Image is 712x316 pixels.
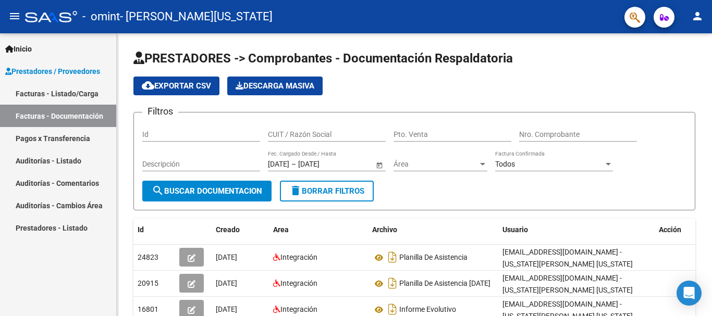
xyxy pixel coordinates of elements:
span: Prestadores / Proveedores [5,66,100,77]
span: [EMAIL_ADDRESS][DOMAIN_NAME] - [US_STATE][PERSON_NAME] [US_STATE][PERSON_NAME] [502,274,633,306]
mat-icon: person [691,10,704,22]
span: Id [138,225,144,234]
span: Área [394,160,478,169]
datatable-header-cell: Acción [655,219,707,241]
span: – [291,160,296,169]
span: Todos [495,160,515,168]
button: Buscar Documentacion [142,181,272,201]
input: Fecha inicio [268,160,289,169]
span: Borrar Filtros [289,186,364,196]
mat-icon: delete [289,184,302,197]
span: Integración [280,305,317,313]
span: [EMAIL_ADDRESS][DOMAIN_NAME] - [US_STATE][PERSON_NAME] [US_STATE][PERSON_NAME] [502,248,633,280]
i: Descargar documento [386,275,399,292]
span: 16801 [138,305,158,313]
datatable-header-cell: Id [133,219,175,241]
span: Archivo [372,225,397,234]
span: 24823 [138,253,158,261]
span: Usuario [502,225,528,234]
button: Exportar CSV [133,77,219,95]
span: Descarga Masiva [236,81,314,91]
span: Planilla De Asistencia [DATE] [399,280,490,288]
span: Inicio [5,43,32,55]
span: Buscar Documentacion [152,186,262,196]
span: [DATE] [216,305,237,313]
span: Integración [280,279,317,287]
datatable-header-cell: Area [269,219,368,241]
span: Acción [659,225,681,234]
i: Descargar documento [386,249,399,266]
input: Fecha fin [298,160,349,169]
button: Descarga Masiva [227,77,323,95]
span: Integración [280,253,317,261]
span: Informe Evolutivo [399,306,456,314]
button: Open calendar [374,159,385,170]
span: [DATE] [216,279,237,287]
span: Planilla De Asistencia [399,254,468,262]
span: 20915 [138,279,158,287]
span: Area [273,225,289,234]
h3: Filtros [142,104,178,119]
span: - omint [82,5,120,28]
button: Borrar Filtros [280,181,374,201]
mat-icon: search [152,184,164,197]
mat-icon: menu [8,10,21,22]
span: PRESTADORES -> Comprobantes - Documentación Respaldatoria [133,51,513,66]
div: Open Intercom Messenger [677,281,702,306]
datatable-header-cell: Archivo [368,219,498,241]
datatable-header-cell: Usuario [498,219,655,241]
mat-icon: cloud_download [142,79,154,92]
span: - [PERSON_NAME][US_STATE] [120,5,273,28]
span: Creado [216,225,240,234]
span: [DATE] [216,253,237,261]
app-download-masive: Descarga masiva de comprobantes (adjuntos) [227,77,323,95]
span: Exportar CSV [142,81,211,91]
datatable-header-cell: Creado [212,219,269,241]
